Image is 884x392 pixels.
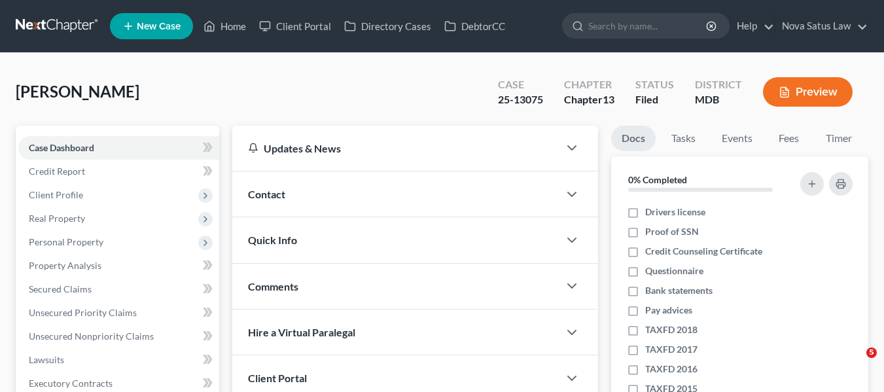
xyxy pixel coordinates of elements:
[248,326,355,338] span: Hire a Virtual Paralegal
[588,14,708,38] input: Search by name...
[18,136,219,160] a: Case Dashboard
[645,343,698,356] span: TAXFD 2017
[730,14,774,38] a: Help
[29,189,83,200] span: Client Profile
[253,14,338,38] a: Client Portal
[18,325,219,348] a: Unsecured Nonpriority Claims
[29,307,137,318] span: Unsecured Priority Claims
[564,77,614,92] div: Chapter
[635,92,674,107] div: Filed
[645,363,698,376] span: TAXFD 2016
[29,236,103,247] span: Personal Property
[611,126,656,151] a: Docs
[661,126,706,151] a: Tasks
[645,284,713,297] span: Bank statements
[564,92,614,107] div: Chapter
[18,348,219,372] a: Lawsuits
[248,141,543,155] div: Updates & News
[635,77,674,92] div: Status
[498,92,543,107] div: 25-13075
[840,347,871,379] iframe: Intercom live chat
[18,254,219,277] a: Property Analysis
[645,304,692,317] span: Pay advices
[438,14,512,38] a: DebtorCC
[775,14,868,38] a: Nova Satus Law
[29,166,85,177] span: Credit Report
[29,142,94,153] span: Case Dashboard
[866,347,877,358] span: 5
[645,323,698,336] span: TAXFD 2018
[763,77,853,107] button: Preview
[18,301,219,325] a: Unsecured Priority Claims
[29,213,85,224] span: Real Property
[338,14,438,38] a: Directory Cases
[29,378,113,389] span: Executory Contracts
[29,260,101,271] span: Property Analysis
[695,92,742,107] div: MDB
[248,188,285,200] span: Contact
[711,126,763,151] a: Events
[498,77,543,92] div: Case
[695,77,742,92] div: District
[197,14,253,38] a: Home
[603,93,614,105] span: 13
[29,283,92,294] span: Secured Claims
[628,174,687,185] strong: 0% Completed
[645,225,699,238] span: Proof of SSN
[815,126,862,151] a: Timer
[137,22,181,31] span: New Case
[248,234,297,246] span: Quick Info
[18,160,219,183] a: Credit Report
[645,205,705,219] span: Drivers license
[29,354,64,365] span: Lawsuits
[768,126,810,151] a: Fees
[645,264,703,277] span: Questionnaire
[18,277,219,301] a: Secured Claims
[16,82,139,101] span: [PERSON_NAME]
[645,245,762,258] span: Credit Counseling Certificate
[248,280,298,293] span: Comments
[29,330,154,342] span: Unsecured Nonpriority Claims
[248,372,307,384] span: Client Portal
